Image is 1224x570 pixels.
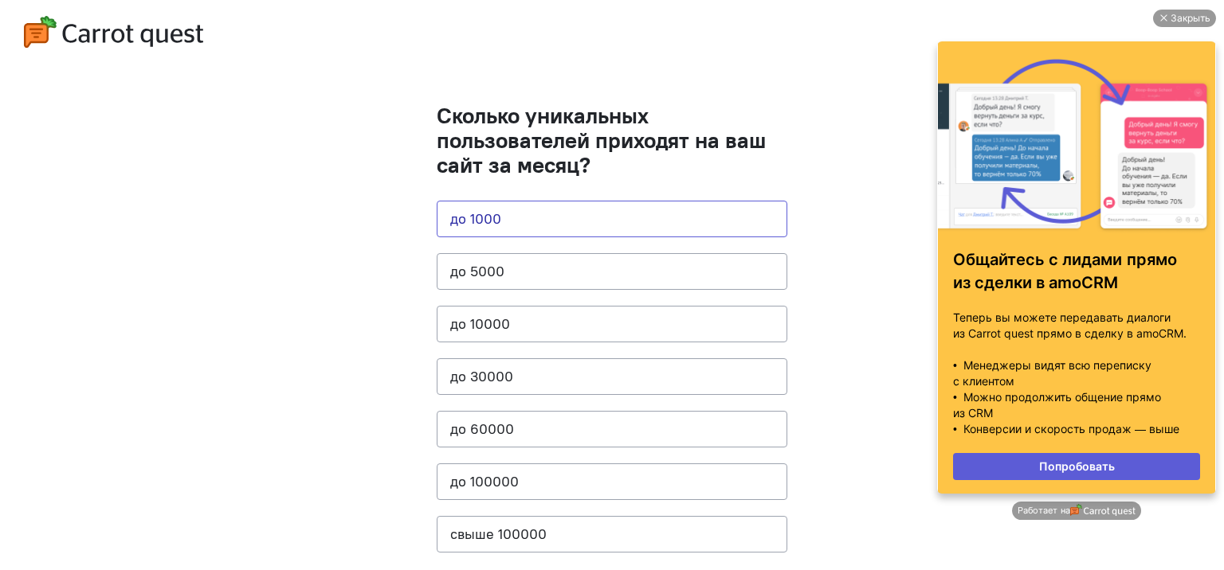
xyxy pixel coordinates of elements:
button: до 30000 [437,358,787,395]
img: logo [24,16,203,48]
div: Закрыть [241,10,281,27]
strong: прямо [198,250,248,269]
button: до 1000 [437,201,787,237]
button: до 100000 [437,463,787,500]
button: до 60000 [437,411,787,447]
img: logo [141,504,206,517]
strong: Общайтесь с лидами [24,250,193,269]
h1: Сколько уникальных пользователей приходят на ваш сайт за месяц? [437,103,787,177]
p: Теперь вы можете передавать диалоги из Carrot quest прямо в сделку в amoCRM. [24,310,271,342]
span: Работает на [88,505,140,517]
p: из CRM [24,405,271,421]
p: • Менеджеры видят всю переписку [24,357,271,373]
p: • Конверсии и скорость продаж — выше [24,421,271,437]
strong: из сделки в amoCRM [24,273,189,292]
button: до 5000 [437,253,787,290]
button: до 10000 [437,306,787,342]
button: свыше 100000 [437,516,787,552]
a: Работает на [83,502,211,520]
p: с клиентом [24,373,271,389]
p: • Можно продолжить общение прямо [24,389,271,405]
a: Попробовать [24,453,271,480]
